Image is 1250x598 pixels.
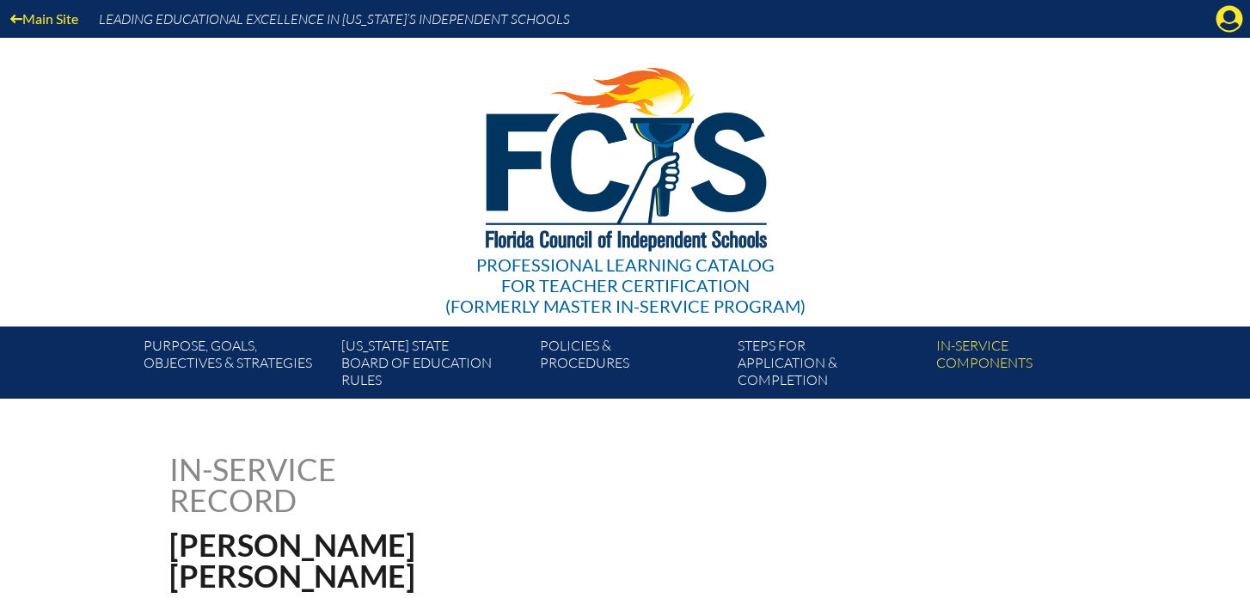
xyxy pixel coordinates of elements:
h1: [PERSON_NAME] [PERSON_NAME] [169,529,734,591]
svg: Manage account [1216,5,1243,33]
a: Main Site [3,7,85,30]
a: Policies &Procedures [533,333,731,399]
span: for Teacher Certification [501,275,750,296]
img: FCISlogo221.eps [448,38,803,272]
div: Professional Learning Catalog (formerly Master In-service Program) [445,254,806,316]
a: Professional Learning Catalog for Teacher Certification(formerly Master In-service Program) [438,34,812,320]
a: [US_STATE] StateBoard of Education rules [334,333,532,399]
a: Purpose, goals,objectives & strategies [137,333,334,399]
a: In-servicecomponents [929,333,1127,399]
a: Steps forapplication & completion [731,333,928,399]
h1: In-service record [169,454,516,516]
